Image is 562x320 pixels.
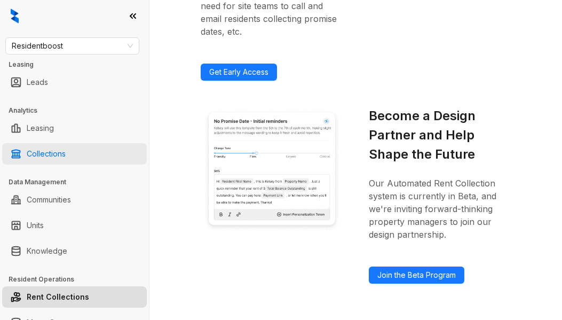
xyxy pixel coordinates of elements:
[9,106,149,115] h3: Analytics
[201,106,343,235] img: Become a Design Partner and Help Shape the Future
[369,267,464,284] a: Join the Beta Program
[2,215,147,236] li: Units
[2,286,147,308] li: Rent Collections
[27,143,66,165] a: Collections
[201,64,277,81] a: Get Early Access
[369,177,511,241] p: Our Automated Rent Collection system is currently in Beta, and we're inviting forward-thinking pr...
[27,72,48,93] a: Leads
[27,215,44,236] a: Units
[2,240,147,262] li: Knowledge
[377,269,456,281] span: Join the Beta Program
[11,9,19,24] img: logo
[9,275,149,284] h3: Resident Operations
[27,240,67,262] a: Knowledge
[12,38,133,54] span: Residentboost
[369,106,511,164] h3: Become a Design Partner and Help Shape the Future
[27,189,71,210] a: Communities
[2,118,147,139] li: Leasing
[2,143,147,165] li: Collections
[27,118,54,139] a: Leasing
[2,189,147,210] li: Communities
[2,72,147,93] li: Leads
[9,177,149,187] h3: Data Management
[209,66,268,78] span: Get Early Access
[27,286,89,308] a: Rent Collections
[9,60,149,69] h3: Leasing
